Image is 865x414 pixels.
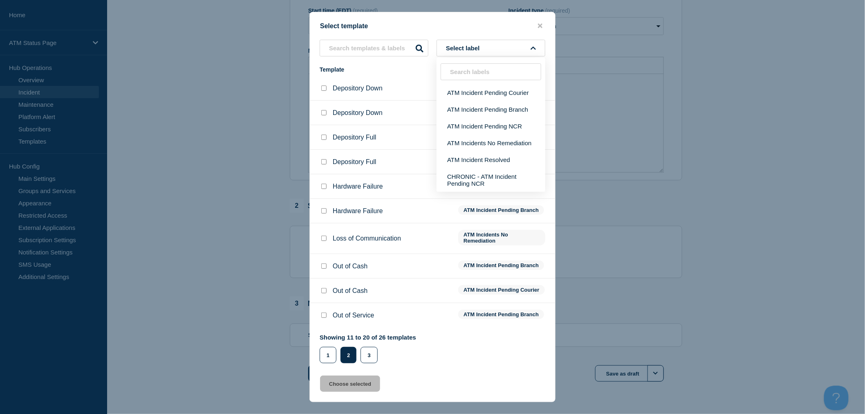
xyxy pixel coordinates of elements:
[458,261,544,270] span: ATM Incident Pending Branch
[320,376,380,392] button: Choose selected
[437,168,545,192] button: CHRONIC - ATM Incident Pending NCR
[361,347,377,363] button: 3
[341,347,356,363] button: 2
[536,22,545,30] button: close button
[437,135,545,151] button: ATM Incidents No Remediation
[333,109,383,117] p: Depository Down
[320,347,336,363] button: 1
[437,151,545,168] button: ATM Incident Resolved
[333,287,368,295] p: Out of Cash
[310,22,555,30] div: Select template
[320,66,450,73] div: Template
[320,40,428,56] input: Search templates & labels
[458,205,544,215] span: ATM Incident Pending Branch
[458,310,544,319] span: ATM Incident Pending Branch
[437,101,545,118] button: ATM Incident Pending Branch
[458,230,545,245] span: ATM Incidents No Remediation
[333,134,376,141] p: Depository Full
[321,313,327,318] input: Out of Service checkbox
[437,118,545,135] button: ATM Incident Pending NCR
[446,45,483,52] span: Select label
[441,63,541,80] input: Search labels
[321,263,327,269] input: Out of Cash checkbox
[437,84,545,101] button: ATM Incident Pending Courier
[333,235,401,242] p: Loss of Communication
[333,312,374,319] p: Out of Service
[321,208,327,214] input: Hardware Failure checkbox
[321,184,327,189] input: Hardware Failure checkbox
[333,158,376,166] p: Depository Full
[333,263,368,270] p: Out of Cash
[321,159,327,164] input: Depository Full checkbox
[333,207,383,215] p: Hardware Failure
[437,40,545,56] button: Select label
[320,334,416,341] p: Showing 11 to 20 of 26 templates
[321,135,327,140] input: Depository Full checkbox
[458,285,545,295] span: ATM Incident Pending Courier
[321,236,327,241] input: Loss of Communication checkbox
[333,85,383,92] p: Depository Down
[321,288,327,293] input: Out of Cash checkbox
[321,110,327,115] input: Depository Down checkbox
[321,85,327,91] input: Depository Down checkbox
[333,183,383,190] p: Hardware Failure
